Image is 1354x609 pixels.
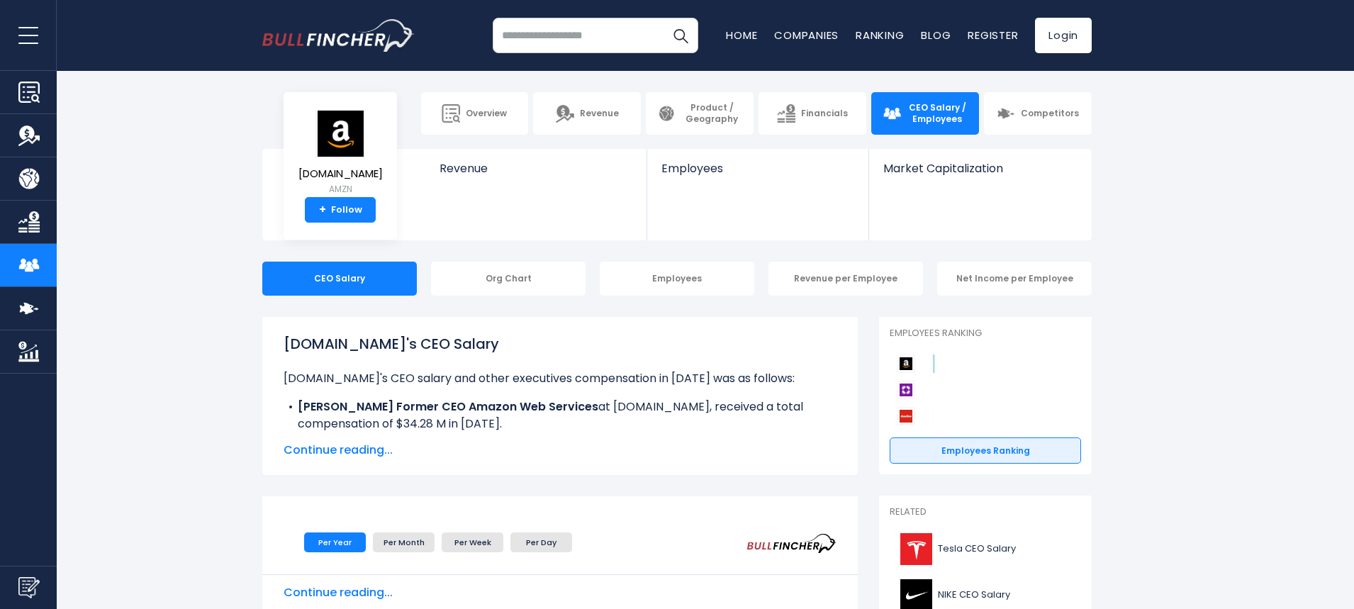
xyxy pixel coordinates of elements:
a: Market Capitalization [869,149,1090,199]
li: Per Week [442,532,503,552]
a: CEO Salary / Employees [871,92,979,135]
span: Continue reading... [284,442,837,459]
a: Financials [759,92,866,135]
div: Revenue per Employee [768,262,923,296]
a: Product / Geography [646,92,754,135]
span: Overview [466,108,507,119]
span: Continue reading... [284,584,837,601]
a: Overview [421,92,529,135]
a: Tesla CEO Salary [890,530,1081,569]
li: at [DOMAIN_NAME], received a total compensation of $34.28 M in [DATE]. [284,398,837,432]
span: Revenue [580,108,619,119]
li: Per Day [510,532,572,552]
span: Tesla CEO Salary [938,543,1016,555]
a: Register [968,28,1018,43]
span: Product / Geography [681,102,742,124]
img: Amazon.com competitors logo [897,354,915,373]
a: [DOMAIN_NAME] AMZN [298,109,384,198]
a: Ranking [856,28,904,43]
a: Go to homepage [262,19,415,52]
b: [PERSON_NAME] Former CEO Amazon Web Services [298,398,598,415]
span: NIKE CEO Salary [938,589,1010,601]
div: Employees [600,262,754,296]
li: Per Month [373,532,435,552]
li: Per Year [304,532,366,552]
strong: + [319,203,326,216]
a: Competitors [984,92,1092,135]
span: Financials [801,108,848,119]
div: Org Chart [431,262,586,296]
span: Employees [661,162,854,175]
a: +Follow [305,197,376,223]
a: Revenue [533,92,641,135]
a: Companies [774,28,839,43]
p: [DOMAIN_NAME]'s CEO salary and other executives compensation in [DATE] was as follows: [284,370,837,387]
button: Search [663,18,698,53]
a: Revenue [425,149,647,199]
a: Home [726,28,757,43]
h1: [DOMAIN_NAME]'s CEO Salary [284,333,837,354]
span: Competitors [1021,108,1079,119]
span: Revenue [440,162,633,175]
img: Wayfair competitors logo [897,381,915,399]
span: Market Capitalization [883,162,1076,175]
a: Blog [921,28,951,43]
span: [DOMAIN_NAME] [298,168,383,180]
small: AMZN [298,183,383,196]
img: bullfincher logo [262,19,415,52]
img: TSLA logo [898,533,934,565]
div: CEO Salary [262,262,417,296]
a: Employees [647,149,868,199]
a: Login [1035,18,1092,53]
div: Net Income per Employee [937,262,1092,296]
p: Related [890,506,1081,518]
a: Employees Ranking [890,437,1081,464]
span: CEO Salary / Employees [907,102,968,124]
img: AutoZone competitors logo [897,407,915,425]
p: Employees Ranking [890,328,1081,340]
